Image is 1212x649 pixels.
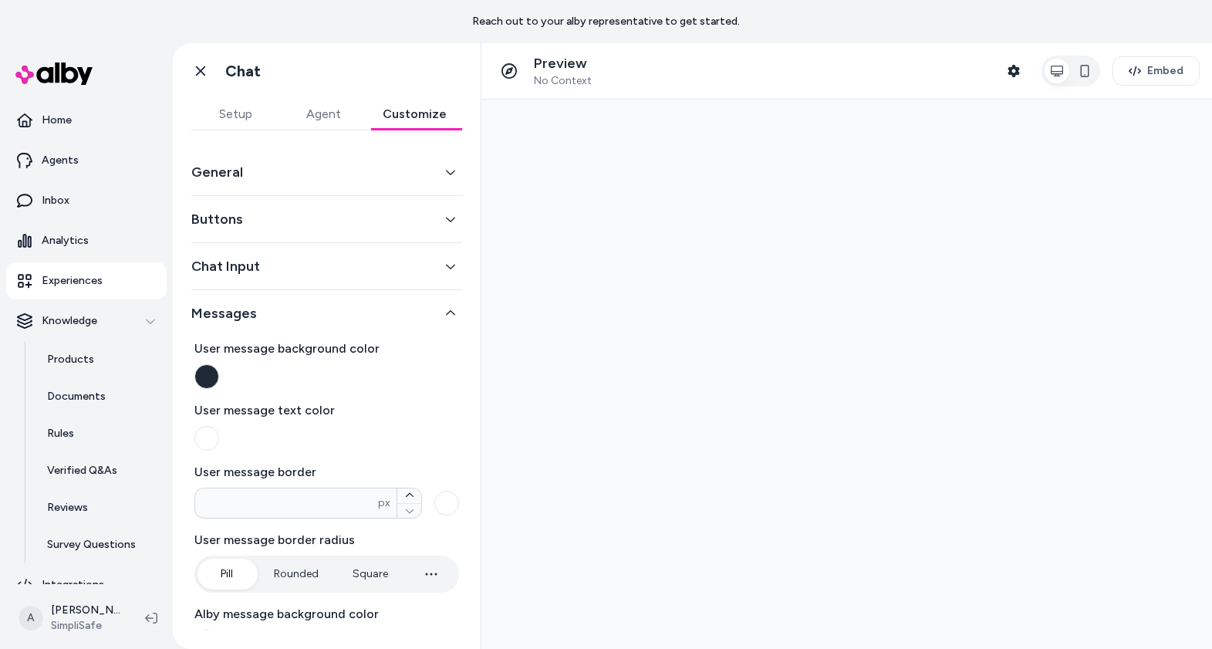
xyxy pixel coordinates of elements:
[32,489,167,526] a: Reviews
[15,63,93,85] img: alby Logo
[6,142,167,179] a: Agents
[42,153,79,168] p: Agents
[191,99,279,130] button: Setup
[51,603,120,618] p: [PERSON_NAME]
[534,55,592,73] p: Preview
[47,537,136,553] p: Survey Questions
[194,463,459,482] label: User message border
[472,14,740,29] p: Reach out to your alby representative to get started.
[32,452,167,489] a: Verified Q&As
[51,618,120,634] span: SimpliSafe
[367,99,462,130] button: Customize
[19,606,43,630] span: A
[32,378,167,415] a: Documents
[534,74,592,88] span: No Context
[42,577,104,593] p: Integrations
[6,262,167,299] a: Experiences
[194,401,459,420] label: User message text color
[6,566,167,603] a: Integrations
[191,208,462,230] button: Buttons
[32,415,167,452] a: Rules
[378,495,390,511] span: px
[32,526,167,563] a: Survey Questions
[6,102,167,139] a: Home
[42,193,69,208] p: Inbox
[225,62,261,81] h1: Chat
[1147,63,1183,79] span: Embed
[6,182,167,219] a: Inbox
[6,303,167,340] button: Knowledge
[191,255,462,277] button: Chat Input
[191,303,462,324] button: Messages
[197,559,255,590] button: Pill
[194,605,459,624] label: Alby message background color
[194,340,459,358] label: User message background color
[42,113,72,128] p: Home
[42,273,103,289] p: Experiences
[47,463,117,478] p: Verified Q&As
[258,559,334,590] button: Rounded
[191,161,462,183] button: General
[9,593,133,643] button: A[PERSON_NAME]SimpliSafe
[47,389,106,404] p: Documents
[1112,56,1200,86] button: Embed
[42,233,89,248] p: Analytics
[279,99,367,130] button: Agent
[6,222,167,259] a: Analytics
[47,352,94,367] p: Products
[337,559,403,590] button: Square
[42,313,97,329] p: Knowledge
[47,500,88,515] p: Reviews
[194,531,459,549] label: User message border radius
[47,426,74,441] p: Rules
[32,341,167,378] a: Products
